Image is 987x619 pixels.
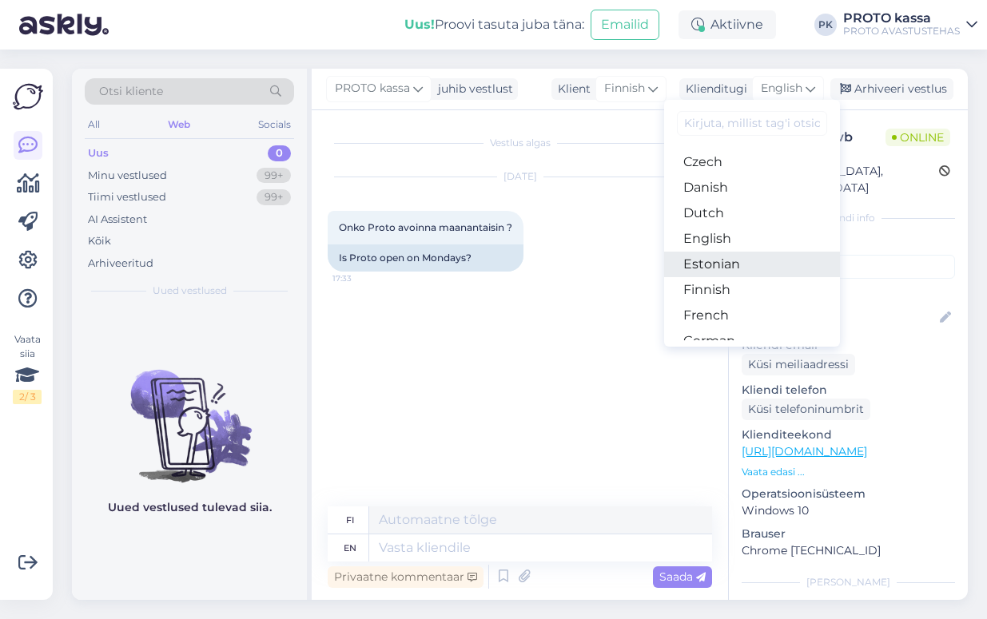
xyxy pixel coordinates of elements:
[679,81,747,97] div: Klienditugi
[404,17,435,32] b: Uus!
[742,575,955,589] div: [PERSON_NAME]
[659,569,706,584] span: Saada
[886,129,950,146] span: Online
[339,221,512,233] span: Onko Proto avoinna maanantaisin ?
[746,163,939,196] div: [GEOGRAPHIC_DATA], [GEOGRAPHIC_DATA]
[742,526,955,542] p: Brauser
[591,10,659,40] button: Emailid
[328,169,712,184] div: [DATE]
[742,399,870,420] div: Küsi telefoninumbrit
[88,256,153,272] div: Arhiveeritud
[551,81,591,97] div: Klient
[257,168,291,184] div: 99+
[328,136,712,150] div: Vestlus algas
[664,252,840,277] a: Estonian
[742,542,955,559] p: Chrome [TECHNICAL_ID]
[677,111,827,136] input: Kirjuta, millist tag'i otsid
[679,10,776,39] div: Aktiivne
[344,534,356,561] div: en
[742,235,955,252] p: Kliendi tag'id
[843,12,977,38] a: PROTO kassaPROTO AVASTUSTEHAS
[742,354,855,375] div: Küsi meiliaadressi
[328,566,484,588] div: Privaatne kommentaar
[13,81,43,112] img: Askly Logo
[165,114,193,135] div: Web
[88,145,109,161] div: Uus
[664,328,840,354] a: German
[664,200,840,226] a: Dutch
[332,272,392,284] span: 17:33
[664,226,840,252] a: English
[255,114,294,135] div: Socials
[843,12,960,25] div: PROTO kassa
[742,255,955,279] input: Lisa tag
[257,189,291,205] div: 99+
[761,80,802,97] span: English
[346,506,354,534] div: fi
[742,211,955,225] div: Kliendi info
[99,83,163,100] span: Otsi kliente
[742,444,867,458] a: [URL][DOMAIN_NAME]
[604,80,645,97] span: Finnish
[335,80,410,97] span: PROTO kassa
[664,277,840,303] a: Finnish
[664,175,840,200] a: Danish
[742,309,937,327] input: Lisa nimi
[88,233,111,249] div: Kõik
[85,114,103,135] div: All
[268,145,291,161] div: 0
[814,14,837,36] div: PK
[742,502,955,519] p: Windows 10
[88,168,167,184] div: Minu vestlused
[742,337,955,354] p: Kliendi email
[742,599,955,616] p: Märkmed
[108,499,272,516] p: Uued vestlused tulevad siia.
[664,149,840,175] a: Czech
[742,465,955,479] p: Vaata edasi ...
[742,382,955,399] p: Kliendi telefon
[742,285,955,302] p: Kliendi nimi
[830,78,953,100] div: Arhiveeri vestlus
[742,486,955,502] p: Operatsioonisüsteem
[72,341,307,485] img: No chats
[328,244,523,272] div: Is Proto open on Mondays?
[13,332,42,404] div: Vaata siia
[13,390,42,404] div: 2 / 3
[153,284,227,298] span: Uued vestlused
[88,189,166,205] div: Tiimi vestlused
[843,25,960,38] div: PROTO AVASTUSTEHAS
[742,427,955,443] p: Klienditeekond
[404,15,584,34] div: Proovi tasuta juba täna:
[664,303,840,328] a: French
[432,81,513,97] div: juhib vestlust
[88,212,147,228] div: AI Assistent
